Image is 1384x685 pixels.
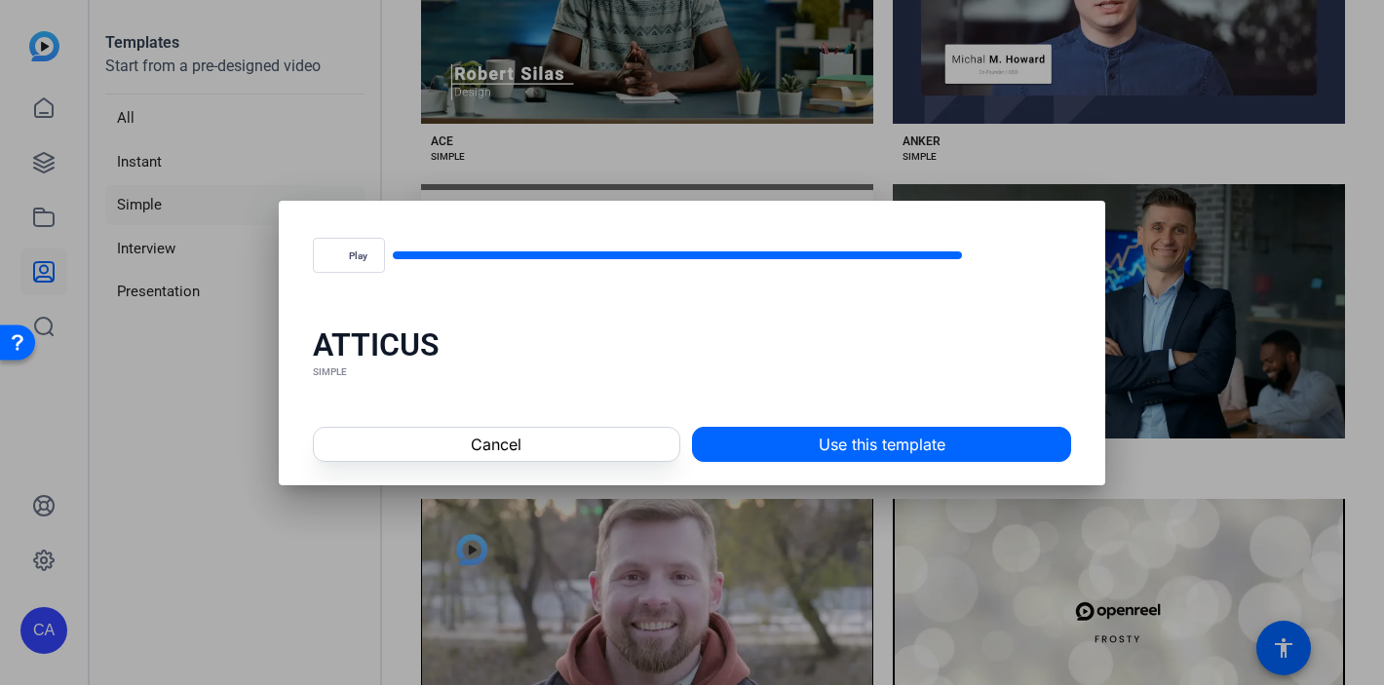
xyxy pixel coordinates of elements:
[313,364,1072,380] div: SIMPLE
[1024,232,1071,279] button: Fullscreen
[313,325,1072,364] div: ATTICUS
[692,427,1071,462] button: Use this template
[349,250,367,262] span: Play
[819,433,945,456] span: Use this template
[970,232,1017,279] button: Mute
[471,433,521,456] span: Cancel
[313,238,385,273] button: Play
[313,427,680,462] button: Cancel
